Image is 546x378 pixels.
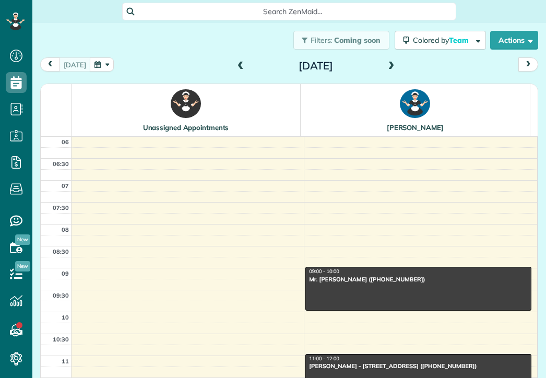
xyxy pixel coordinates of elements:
span: 09 [62,270,69,277]
span: 07 [62,182,69,190]
span: 09:00 - 10:00 [309,269,339,275]
img: ! [171,89,201,118]
span: 08:30 [53,248,69,255]
span: 06:30 [53,160,69,168]
span: 11:00 - 12:00 [309,356,339,362]
span: Filters: [311,36,333,45]
span: 08 [62,226,69,233]
button: next [518,57,538,72]
button: prev [40,57,60,72]
span: 10 [62,314,69,321]
button: Actions [490,31,538,50]
button: [DATE] [59,57,91,72]
div: Mr. [PERSON_NAME] ([PHONE_NUMBER]) [308,276,528,283]
h2: [DATE] [251,60,381,72]
span: 06 [62,138,69,146]
span: New [15,261,30,271]
span: Team [449,36,470,45]
span: Coming soon [334,36,381,45]
span: 10:30 [53,336,69,343]
th: [PERSON_NAME] [301,84,530,136]
div: [PERSON_NAME] - [STREET_ADDRESS] ([PHONE_NUMBER]) [308,362,528,370]
th: Unassigned Appointments [72,84,301,136]
span: 07:30 [53,204,69,211]
span: 11 [62,358,69,365]
span: 09:30 [53,292,69,299]
img: CM [400,89,430,118]
span: Colored by [413,36,472,45]
span: New [15,234,30,245]
button: Colored byTeam [395,31,486,50]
